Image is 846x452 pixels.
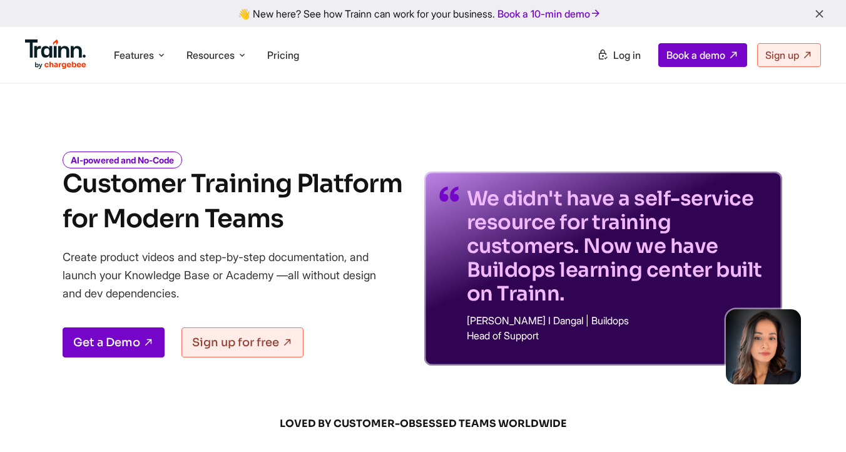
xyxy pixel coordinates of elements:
a: Sign up for free [181,327,303,357]
img: Trainn Logo [25,39,86,69]
img: sabina-buildops.d2e8138.png [726,309,801,384]
a: Pricing [267,49,299,61]
p: Create product videos and step-by-step documentation, and launch your Knowledge Base or Academy —... [63,248,394,302]
a: Book a demo [658,43,747,67]
span: LOVED BY CUSTOMER-OBSESSED TEAMS WORLDWIDE [123,417,723,431]
span: Features [114,48,154,62]
p: We didn't have a self-service resource for training customers. Now we have Buildops learning cent... [467,187,767,306]
a: Sign up [757,43,821,67]
div: 👋 New here? See how Trainn can work for your business. [8,8,838,19]
span: Log in [613,49,641,61]
span: Resources [186,48,235,62]
a: Get a Demo [63,327,165,357]
a: Log in [589,44,648,66]
img: quotes-purple.41a7099.svg [439,187,459,202]
h1: Customer Training Platform for Modern Teams [63,167,402,237]
span: Book a demo [666,49,725,61]
p: Head of Support [467,331,767,341]
a: Book a 10-min demo [495,5,604,23]
p: [PERSON_NAME] I Dangal | Buildops [467,316,767,326]
i: AI-powered and No-Code [63,152,182,168]
span: Sign up [765,49,799,61]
